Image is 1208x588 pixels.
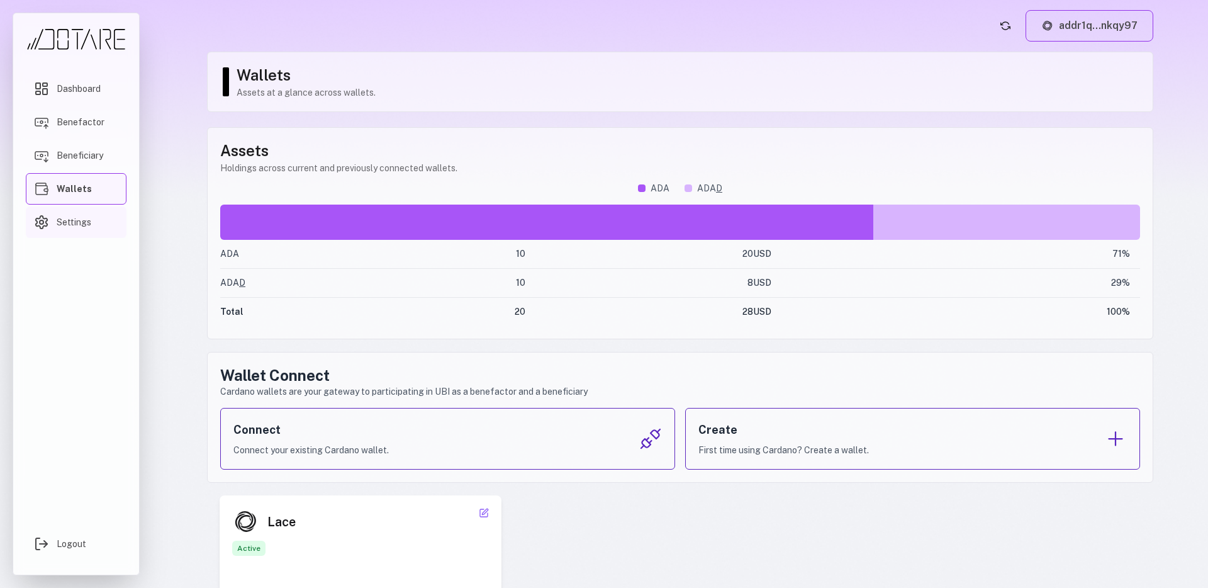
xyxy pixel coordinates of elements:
td: Total [220,298,434,327]
p: First time using Cardano? Create a wallet. [698,444,869,456]
img: Wallets [34,181,49,196]
button: Edit wallet [476,506,491,521]
img: Dotare Logo [26,28,126,50]
p: Assets at a glance across wallets. [237,86,1140,99]
span: Logout [57,538,86,550]
td: 71 % [771,240,1141,269]
div: Active [232,541,266,556]
span: Wallets [57,183,92,195]
p: Cardano wallets are your gateway to participating in UBI as a benefactor and a beneficiary [220,385,1140,398]
td: ADA [220,240,434,269]
td: 8 USD [525,269,771,298]
span: Benefactor [57,116,104,128]
img: Lace [232,508,260,536]
img: Lace logo [1041,20,1054,32]
p: Holdings across current and previously connected wallets. [220,162,1140,174]
div: Lace [267,513,296,531]
span: Settings [57,216,91,229]
td: 100 % [771,298,1141,327]
h3: Connect [233,421,389,439]
button: Refresh account status [995,16,1015,36]
p: Connect your existing Cardano wallet. [233,444,389,456]
span: D [239,278,245,288]
span: ADA [651,182,669,195]
h1: Assets [220,140,1140,161]
h3: Create [698,421,869,439]
img: Connect [639,427,662,450]
td: 10 [434,269,525,298]
span: Beneficiary [57,149,103,162]
img: Beneficiary [34,148,49,163]
img: Benefactor [34,115,49,130]
span: Dashboard [57,82,101,95]
span: ADA [697,183,722,193]
td: 20 USD [525,240,771,269]
td: 10 [434,240,525,269]
td: 20 [434,298,525,327]
td: 29 % [771,269,1141,298]
span: ADA [220,278,245,288]
button: addr1q...nkqy97 [1026,10,1153,42]
td: 28 USD [525,298,771,327]
h1: Wallets [237,65,1140,85]
h2: Wallet Connect [220,365,1140,385]
span: D [716,183,722,193]
img: Create [1104,427,1127,450]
